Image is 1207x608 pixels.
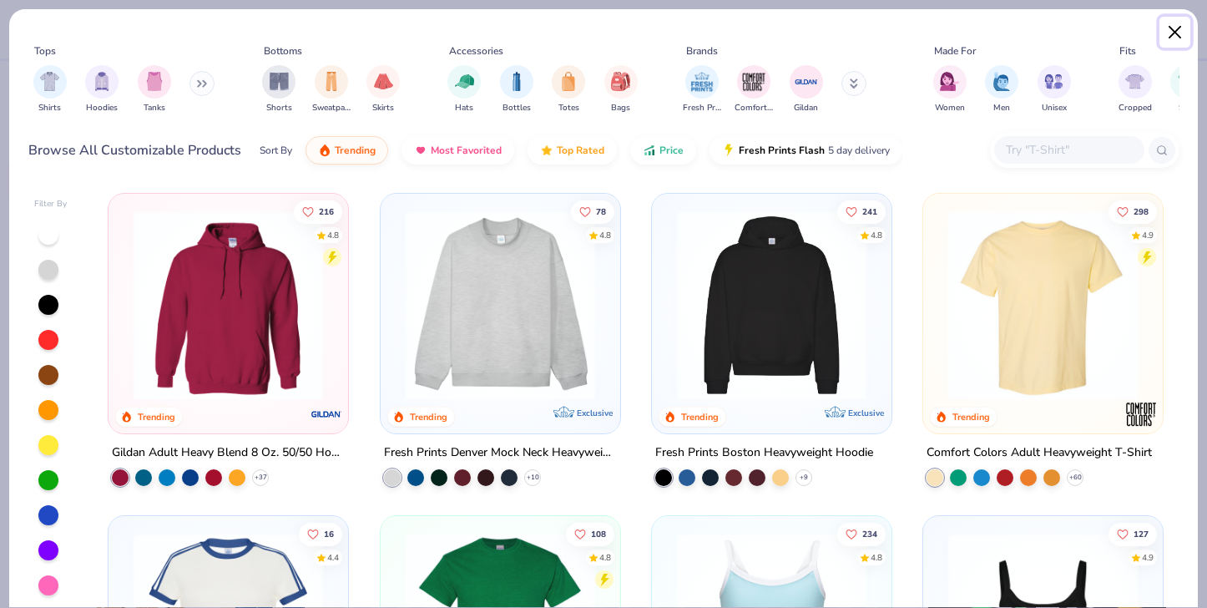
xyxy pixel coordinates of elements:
span: + 9 [800,473,808,483]
span: Top Rated [557,144,604,157]
button: filter button [366,65,400,114]
span: Bottles [502,102,531,114]
span: Gildan [794,102,818,114]
button: Like [837,523,886,546]
div: filter for Unisex [1038,65,1071,114]
div: filter for Fresh Prints [683,65,721,114]
button: filter button [683,65,721,114]
span: 234 [862,530,877,539]
div: filter for Gildan [790,65,823,114]
img: Comfort Colors logo [1124,398,1158,431]
div: filter for Slim [1170,65,1204,114]
img: Gildan Image [794,69,819,94]
span: Most Favorited [431,144,502,157]
span: 241 [862,207,877,215]
div: Brands [686,43,718,58]
span: 216 [319,207,334,215]
span: + 37 [255,473,267,483]
img: flash.gif [722,144,735,157]
img: a90f7c54-8796-4cb2-9d6e-4e9644cfe0fe [603,210,810,400]
img: d4a37e75-5f2b-4aef-9a6e-23330c63bbc0 [875,210,1081,400]
div: Browse All Customizable Products [28,140,241,160]
div: Tops [34,43,56,58]
img: Totes Image [559,72,578,91]
img: trending.gif [318,144,331,157]
img: Tanks Image [145,72,164,91]
button: filter button [500,65,533,114]
div: 4.8 [871,229,882,241]
button: filter button [138,65,171,114]
div: filter for Hats [447,65,481,114]
button: Like [565,523,614,546]
div: filter for Hoodies [85,65,119,114]
button: Top Rated [528,136,617,165]
div: filter for Skirts [366,65,400,114]
div: filter for Men [985,65,1018,114]
span: 108 [590,530,605,539]
div: filter for Totes [552,65,585,114]
div: filter for Sweatpants [312,65,351,114]
div: Fits [1119,43,1136,58]
div: filter for Bags [604,65,638,114]
span: + 10 [526,473,538,483]
button: Like [570,200,614,223]
span: + 60 [1069,473,1082,483]
img: 01756b78-01f6-4cc6-8d8a-3c30c1a0c8ac [125,210,331,400]
button: filter button [447,65,481,114]
span: Cropped [1119,102,1152,114]
button: filter button [735,65,773,114]
button: Most Favorited [401,136,514,165]
button: filter button [552,65,585,114]
span: Bags [611,102,630,114]
button: Like [294,200,342,223]
span: Sweatpants [312,102,351,114]
div: 4.9 [1142,552,1154,565]
span: Fresh Prints [683,102,721,114]
span: Women [935,102,965,114]
img: Hats Image [455,72,474,91]
img: TopRated.gif [540,144,553,157]
span: 78 [595,207,605,215]
span: Hoodies [86,102,118,114]
span: 5 day delivery [828,141,890,160]
div: 4.8 [327,229,339,241]
span: Exclusive [577,408,613,418]
button: Like [837,200,886,223]
button: filter button [985,65,1018,114]
span: Totes [558,102,579,114]
div: filter for Cropped [1119,65,1152,114]
span: Comfort Colors [735,102,773,114]
div: Accessories [449,43,503,58]
button: filter button [262,65,295,114]
button: filter button [790,65,823,114]
div: filter for Women [933,65,967,114]
img: Shorts Image [270,72,289,91]
img: Shirts Image [40,72,59,91]
div: Bottoms [264,43,302,58]
span: Slim [1179,102,1195,114]
img: Bags Image [611,72,629,91]
div: 4.4 [327,552,339,565]
span: Tanks [144,102,165,114]
button: filter button [1119,65,1152,114]
img: Cropped Image [1125,72,1144,91]
div: filter for Comfort Colors [735,65,773,114]
img: Unisex Image [1044,72,1063,91]
img: 91acfc32-fd48-4d6b-bdad-a4c1a30ac3fc [669,210,875,400]
span: Exclusive [848,408,884,418]
span: Price [659,144,684,157]
img: Comfort Colors Image [741,69,766,94]
span: Fresh Prints Flash [739,144,825,157]
button: Like [299,523,342,546]
span: Hats [455,102,473,114]
div: filter for Tanks [138,65,171,114]
button: Trending [306,136,388,165]
img: Bottles Image [508,72,526,91]
div: filter for Shirts [33,65,67,114]
div: 4.8 [871,552,882,565]
div: Comfort Colors Adult Heavyweight T-Shirt [927,443,1152,464]
div: filter for Bottles [500,65,533,114]
button: filter button [85,65,119,114]
span: Skirts [372,102,394,114]
div: Fresh Prints Denver Mock Neck Heavyweight Sweatshirt [384,443,617,464]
